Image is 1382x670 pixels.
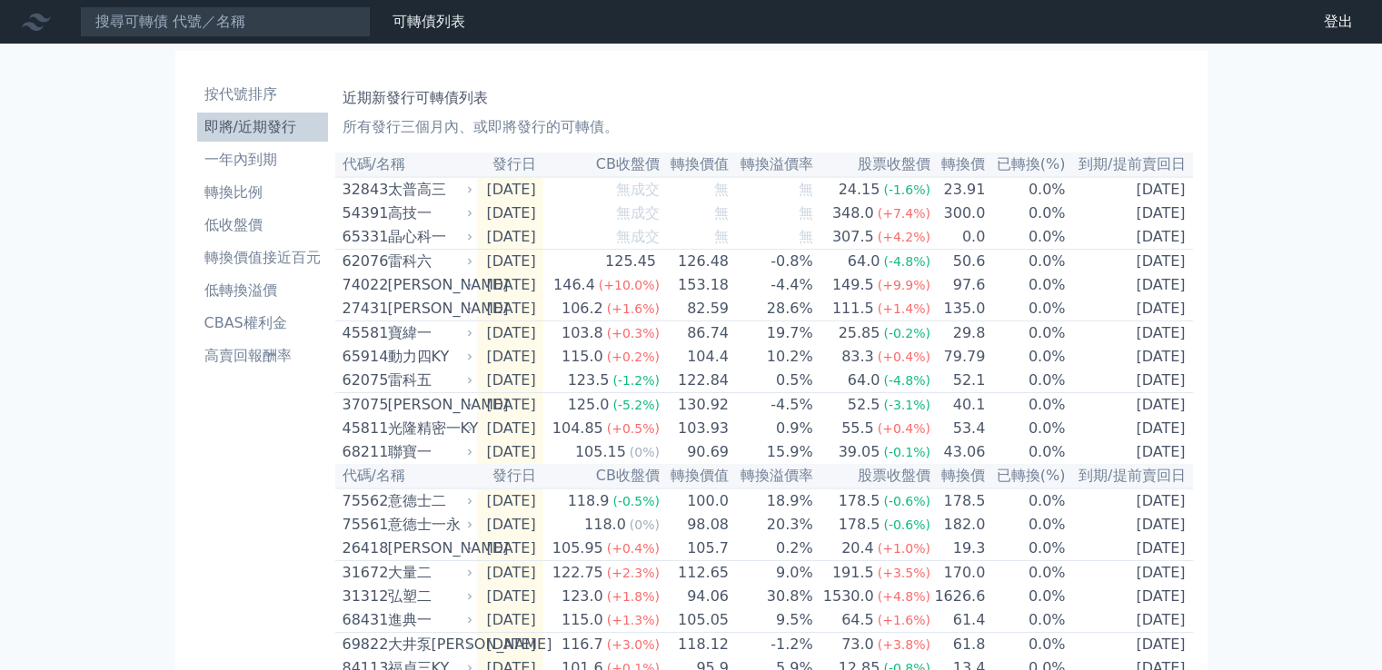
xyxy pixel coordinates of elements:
a: 可轉債列表 [393,13,465,30]
td: [DATE] [1067,561,1193,586]
td: 178.5 [931,488,986,513]
td: 105.7 [661,537,730,561]
td: [DATE] [477,440,543,464]
th: 到期/提前賣回日 [1067,464,1193,488]
div: 光隆精密一KY [388,418,470,439]
span: (+0.4%) [878,421,930,436]
div: 45581 [343,322,383,344]
th: 代碼/名稱 [335,464,477,488]
td: 135.0 [931,297,986,321]
span: 無 [799,228,813,245]
div: 意德士一永 [388,514,470,536]
td: [DATE] [1067,488,1193,513]
div: 31312 [343,586,383,607]
div: [PERSON_NAME] [388,537,470,559]
td: -4.5% [730,393,814,418]
div: 39.05 [835,441,884,463]
td: [DATE] [1067,393,1193,418]
td: [DATE] [1067,202,1193,225]
a: 低收盤價 [197,211,328,240]
td: [DATE] [477,345,543,369]
td: 97.6 [931,273,986,297]
td: 9.5% [730,608,814,633]
td: 170.0 [931,561,986,586]
div: 意德士二 [388,490,470,512]
span: (+0.2%) [607,350,660,364]
td: -1.2% [730,633,814,657]
td: [DATE] [477,608,543,633]
div: 64.0 [844,251,884,272]
div: 雷科六 [388,251,470,272]
div: 125.45 [602,251,660,272]
th: 發行日 [477,153,543,177]
td: 53.4 [931,417,986,440]
div: 弘塑二 [388,586,470,607]
th: CB收盤價 [543,153,661,177]
div: 115.0 [558,346,607,368]
th: 股票收盤價 [814,464,931,488]
td: 0.0% [986,393,1066,418]
div: 178.5 [835,490,884,512]
a: 登出 [1309,7,1367,36]
span: 無 [714,228,729,245]
td: 43.06 [931,440,986,464]
td: [DATE] [477,273,543,297]
td: 0.0% [986,537,1066,561]
a: 一年內到期 [197,145,328,174]
th: 轉換價值 [661,464,730,488]
div: 69822 [343,634,383,655]
td: 50.6 [931,250,986,274]
div: 寶緯一 [388,322,470,344]
div: 68431 [343,609,383,631]
div: 83.3 [838,346,878,368]
td: 130.92 [661,393,730,418]
div: 62076 [343,251,383,272]
div: 75562 [343,490,383,512]
td: 182.0 [931,513,986,537]
div: 178.5 [835,514,884,536]
div: 55.5 [838,418,878,439]
div: 125.0 [564,394,613,416]
li: 轉換價值接近百元 [197,247,328,269]
div: 45811 [343,418,383,439]
span: (+1.0%) [878,541,930,556]
div: 122.75 [549,562,607,584]
div: 晶心科一 [388,226,470,248]
td: 0.0% [986,250,1066,274]
span: (-1.2%) [612,373,660,388]
td: 153.18 [661,273,730,297]
div: 149.5 [829,274,878,296]
td: 0.0% [986,633,1066,657]
span: (-0.6%) [883,517,930,532]
td: 82.59 [661,297,730,321]
td: 10.2% [730,345,814,369]
span: (+1.3%) [607,613,660,627]
span: (+3.0%) [607,637,660,652]
span: (+10.0%) [599,278,660,292]
div: 32843 [343,179,383,201]
div: 太普高三 [388,179,470,201]
div: 65331 [343,226,383,248]
span: (-0.6%) [883,494,930,508]
div: 104.85 [549,418,607,439]
td: [DATE] [477,321,543,346]
td: 1626.6 [931,585,986,608]
td: 0.0% [986,321,1066,346]
td: 0.9% [730,417,814,440]
td: [DATE] [1067,537,1193,561]
td: 18.9% [730,488,814,513]
td: [DATE] [477,633,543,657]
div: 大井泵[PERSON_NAME] [388,634,470,655]
td: 40.1 [931,393,986,418]
div: 116.7 [558,634,607,655]
div: 74022 [343,274,383,296]
div: 307.5 [829,226,878,248]
td: 0.0% [986,177,1066,202]
th: 已轉換(%) [986,464,1066,488]
input: 搜尋可轉債 代號／名稱 [80,6,371,37]
div: 62075 [343,369,383,391]
td: 90.69 [661,440,730,464]
div: 118.0 [581,514,630,536]
a: 低轉換溢價 [197,276,328,305]
div: 聯寶一 [388,441,470,463]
